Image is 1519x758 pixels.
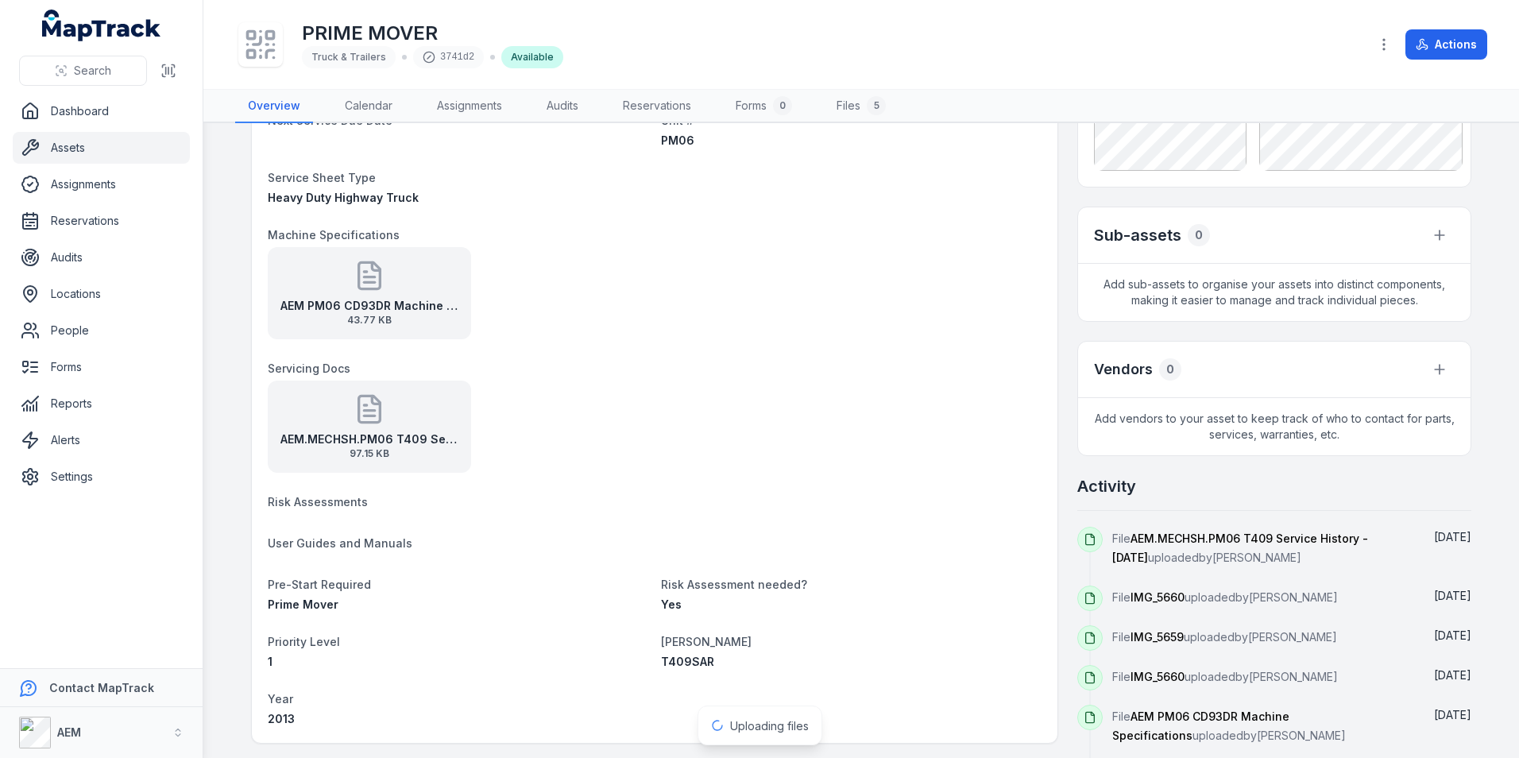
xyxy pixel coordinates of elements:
button: Actions [1405,29,1487,60]
a: Reservations [610,90,704,123]
div: 0 [1188,224,1210,246]
time: 05/09/2025, 11:24:43 am [1434,708,1471,721]
a: Audits [534,90,591,123]
span: IMG_5660 [1131,590,1185,604]
a: Dashboard [13,95,190,127]
span: Prime Mover [268,598,338,611]
span: 97.15 KB [280,447,458,460]
span: Yes [661,598,682,611]
a: Settings [13,461,190,493]
span: IMG_5659 [1131,630,1184,644]
a: Calendar [332,90,405,123]
strong: Contact MapTrack [49,681,154,694]
span: 43.77 KB [280,314,458,327]
span: Service Sheet Type [268,171,376,184]
a: MapTrack [42,10,161,41]
div: 3741d2 [413,46,484,68]
a: Alerts [13,424,190,456]
div: 0 [773,96,792,115]
span: File uploaded by [PERSON_NAME] [1112,630,1337,644]
span: T409SAR [661,655,714,668]
span: Heavy Duty Highway Truck [268,191,419,204]
span: [PERSON_NAME] [661,635,752,648]
span: AEM.MECHSH.PM06 T409 Service History - [DATE] [1112,532,1368,564]
span: Search [74,63,111,79]
h2: Activity [1077,475,1136,497]
time: 10/09/2025, 1:25:06 pm [1434,589,1471,602]
span: [DATE] [1434,530,1471,543]
h2: Sub-assets [1094,224,1181,246]
h1: PRIME MOVER [302,21,563,46]
span: Risk Assessment needed? [661,578,807,591]
div: Available [501,46,563,68]
time: 12/09/2025, 2:13:13 pm [1434,530,1471,543]
strong: AEM.MECHSH.PM06 T409 Service History - [DATE] [280,431,458,447]
a: Reports [13,388,190,420]
span: Priority Level [268,635,340,648]
time: 10/09/2025, 1:25:06 pm [1434,628,1471,642]
span: Year [268,692,293,706]
a: Forms [13,351,190,383]
span: IMG_5660 [1131,670,1185,683]
span: 2013 [268,712,295,725]
a: Assignments [424,90,515,123]
strong: AEM PM06 CD93DR Machine Specifications [280,298,458,314]
a: Audits [13,242,190,273]
button: Search [19,56,147,86]
span: [DATE] [1434,668,1471,682]
strong: AEM [57,725,81,739]
span: User Guides and Manuals [268,536,412,550]
span: File uploaded by [PERSON_NAME] [1112,590,1338,604]
span: File uploaded by [PERSON_NAME] [1112,532,1368,564]
span: Machine Specifications [268,228,400,242]
span: 1 [268,655,272,668]
span: PM06 [661,133,694,147]
h3: Vendors [1094,358,1153,381]
a: Assignments [13,168,190,200]
div: 0 [1159,358,1181,381]
span: Truck & Trailers [311,51,386,63]
div: 5 [867,96,886,115]
span: Servicing Docs [268,362,350,375]
a: Forms0 [723,90,805,123]
span: [DATE] [1434,708,1471,721]
a: Locations [13,278,190,310]
a: Files5 [824,90,899,123]
span: AEM PM06 CD93DR Machine Specifications [1112,710,1289,742]
time: 10/09/2025, 1:24:57 pm [1434,668,1471,682]
a: People [13,315,190,346]
a: Assets [13,132,190,164]
span: Add vendors to your asset to keep track of who to contact for parts, services, warranties, etc. [1078,398,1471,455]
span: [DATE] [1434,628,1471,642]
span: Add sub-assets to organise your assets into distinct components, making it easier to manage and t... [1078,264,1471,321]
a: Reservations [13,205,190,237]
span: Pre-Start Required [268,578,371,591]
span: File uploaded by [PERSON_NAME] [1112,710,1346,742]
a: Overview [235,90,313,123]
span: [DATE] [1434,589,1471,602]
span: Risk Assessments [268,495,368,509]
span: Uploading files [730,719,809,733]
span: File uploaded by [PERSON_NAME] [1112,670,1338,683]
